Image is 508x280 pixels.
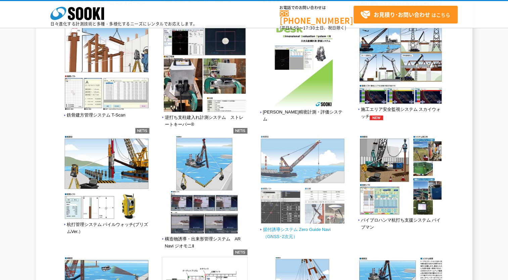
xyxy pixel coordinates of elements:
[358,135,444,217] img: バイブロハンマ杭打ち支援システム バイブマン
[64,112,126,119] span: 鉄骨建方管理システム T-Scan
[358,106,444,120] span: 施工エリア安全監視システム スカイウォッチ
[358,100,444,119] a: 施工エリア安全監視システム スカイウォッチNEW
[162,229,247,248] a: 構造物誘導・出来形管理システム AR Navi ジオモニⅡ
[135,128,149,134] img: netis
[354,6,458,24] a: お見積り･お問い合わせはこちら
[162,21,247,114] img: 逆打ち支柱建入れ計測システム ストレートキーパー®
[360,10,450,20] span: はこちら
[50,22,197,26] p: 日々進化する計測技術と多種・多様化するニーズにレンタルでお応えします。
[233,128,247,134] img: netis
[233,249,247,255] img: netis
[64,106,149,118] a: 鉄骨建方管理システム T-Scan
[260,21,345,109] img: 三次元精密計測・評価システム
[358,211,444,230] a: バイブロハンマ杭打ち支援システム バイブマン
[260,220,345,239] a: 据付誘導システム Zero Guide Navi （GNSS･2次元）
[374,10,430,18] strong: お見積り･お問い合わせ
[358,21,444,106] img: 施工エリア安全監視システム スカイウォッチ
[162,236,247,250] span: 構造物誘導・出来形管理システム AR Navi ジオモニⅡ
[370,115,383,120] img: NEW
[358,217,444,231] span: バイブロハンマ杭打ち支援システム バイブマン
[64,21,149,112] img: 鉄骨建方管理システム T-Scan
[280,10,354,24] a: [PHONE_NUMBER]
[290,25,299,31] span: 8:50
[260,226,345,240] span: 据付誘導システム Zero Guide Navi （GNSS･2次元）
[64,135,149,221] img: 杭打管理システム パイルウォッチ(プリズムVer.）
[260,103,345,122] a: [PERSON_NAME]精密計測・評価システム
[260,109,345,123] span: [PERSON_NAME]精密計測・評価システム
[162,114,247,128] span: 逆打ち支柱建入れ計測システム ストレートキーパー®
[303,25,315,31] span: 17:30
[64,221,149,235] span: 杭打管理システム パイルウォッチ(プリズムVer.）
[162,135,247,236] img: 構造物誘導・出来形管理システム AR Navi ジオモニⅡ
[64,215,149,234] a: 杭打管理システム パイルウォッチ(プリズムVer.）
[280,6,354,10] span: お電話でのお問い合わせは
[260,135,345,226] img: 据付誘導システム Zero Guide Navi （GNSS･2次元）
[162,108,247,127] a: 逆打ち支柱建入れ計測システム ストレートキーパー®
[280,25,346,31] span: (平日 ～ 土日、祝日除く)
